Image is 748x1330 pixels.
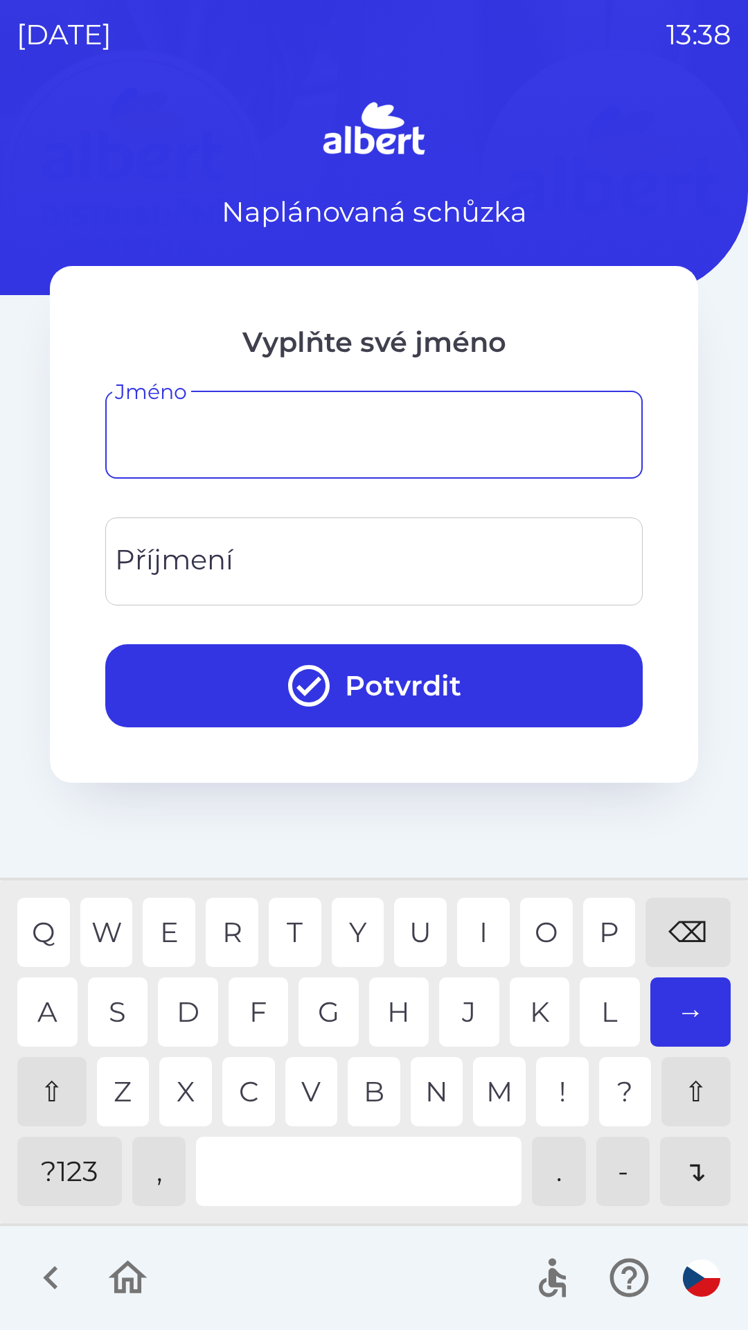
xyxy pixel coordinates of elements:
[17,14,112,55] p: [DATE]
[50,97,698,163] img: Logo
[222,191,527,233] p: Naplánovaná schůzka
[105,644,643,727] button: Potvrdit
[105,321,643,363] p: Vyplňte své jméno
[115,377,187,407] label: Jméno
[666,14,731,55] p: 13:38
[683,1259,720,1297] img: cs flag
